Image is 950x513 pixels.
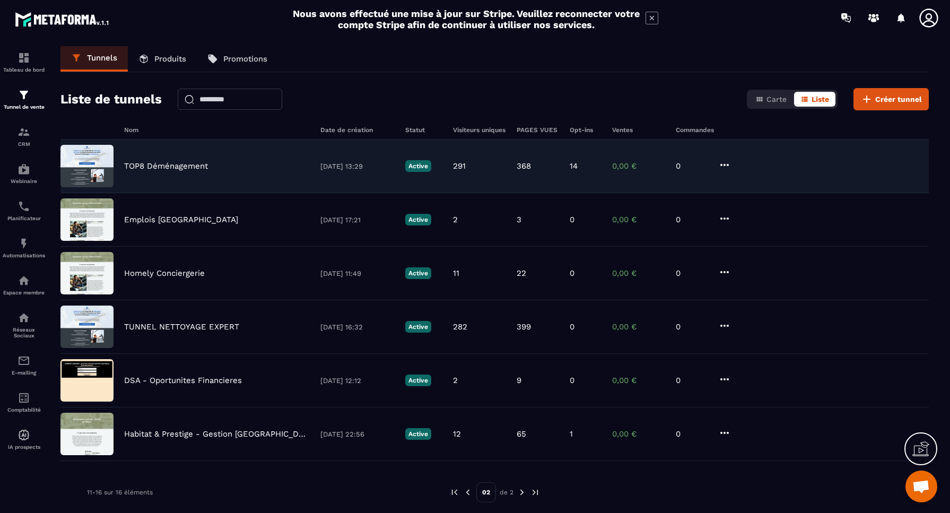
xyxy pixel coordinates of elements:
p: [DATE] 13:29 [320,162,395,170]
p: 0 [570,215,574,224]
p: de 2 [500,488,513,497]
h2: Nous avons effectué une mise à jour sur Stripe. Veuillez reconnecter votre compte Stripe afin de ... [292,8,640,30]
img: automations [18,429,30,441]
p: Emplois [GEOGRAPHIC_DATA] [124,215,238,224]
p: 0,00 € [612,429,665,439]
p: 2 [453,376,458,385]
img: image [60,198,114,241]
img: image [60,145,114,187]
a: accountantaccountantComptabilité [3,384,45,421]
p: [DATE] 11:49 [320,269,395,277]
a: formationformationTableau de bord [3,44,45,81]
a: automationsautomationsWebinaire [3,155,45,192]
p: [DATE] 17:21 [320,216,395,224]
a: Produits [128,46,197,72]
p: Automatisations [3,253,45,258]
button: Créer tunnel [853,88,929,110]
img: image [60,252,114,294]
p: Espace membre [3,290,45,295]
p: 11 [453,268,459,278]
img: formation [18,89,30,101]
p: 0,00 € [612,376,665,385]
p: 368 [517,161,531,171]
p: 282 [453,322,467,332]
p: DSA - Oportunites Financieres [124,376,242,385]
p: 65 [517,429,526,439]
p: Promotions [223,54,267,64]
p: Réseaux Sociaux [3,327,45,338]
a: formationformationCRM [3,118,45,155]
p: [DATE] 22:56 [320,430,395,438]
p: IA prospects [3,444,45,450]
p: Planificateur [3,215,45,221]
p: [DATE] 12:12 [320,377,395,385]
p: 0,00 € [612,322,665,332]
img: email [18,354,30,367]
p: 0 [676,429,708,439]
p: Active [405,267,431,279]
img: automations [18,274,30,287]
img: scheduler [18,200,30,213]
span: Créer tunnel [875,94,922,105]
p: Produits [154,54,186,64]
h6: Statut [405,126,442,134]
h6: Visiteurs uniques [453,126,506,134]
img: image [60,359,114,402]
a: Ouvrir le chat [905,471,937,502]
p: 0 [676,215,708,224]
img: image [60,413,114,455]
p: 02 [476,482,496,502]
span: Liste [812,95,829,103]
h6: Nom [124,126,310,134]
p: 0 [570,376,574,385]
img: prev [463,488,473,497]
p: CRM [3,141,45,147]
img: automations [18,237,30,250]
p: 14 [570,161,578,171]
p: 12 [453,429,461,439]
p: 9 [517,376,521,385]
p: 0 [676,322,708,332]
img: logo [15,10,110,29]
p: Habitat & Prestige - Gestion [GEOGRAPHIC_DATA] [124,429,310,439]
a: schedulerschedulerPlanificateur [3,192,45,229]
p: 2 [453,215,458,224]
a: Tunnels [60,46,128,72]
img: automations [18,163,30,176]
h2: Liste de tunnels [60,89,162,110]
p: 291 [453,161,466,171]
p: 0,00 € [612,268,665,278]
span: Carte [766,95,787,103]
p: 0 [676,161,708,171]
img: next [530,488,540,497]
h6: Ventes [612,126,665,134]
h6: Commandes [676,126,714,134]
p: Homely Conciergerie [124,268,205,278]
p: 0 [570,268,574,278]
p: Tunnels [87,53,117,63]
p: [DATE] 16:32 [320,323,395,331]
p: Active [405,160,431,172]
p: 0,00 € [612,161,665,171]
img: social-network [18,311,30,324]
p: TOP8 Déménagement [124,161,208,171]
img: formation [18,51,30,64]
p: Active [405,214,431,225]
p: 3 [517,215,521,224]
h6: Opt-ins [570,126,602,134]
a: automationsautomationsAutomatisations [3,229,45,266]
img: formation [18,126,30,138]
p: 11-16 sur 16 éléments [87,489,153,496]
a: emailemailE-mailing [3,346,45,384]
img: next [517,488,527,497]
p: Active [405,321,431,333]
p: 1 [570,429,573,439]
p: Tunnel de vente [3,104,45,110]
a: formationformationTunnel de vente [3,81,45,118]
p: 0 [676,376,708,385]
button: Carte [749,92,793,107]
p: Active [405,428,431,440]
img: prev [450,488,459,497]
a: Promotions [197,46,278,72]
p: 0 [676,268,708,278]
